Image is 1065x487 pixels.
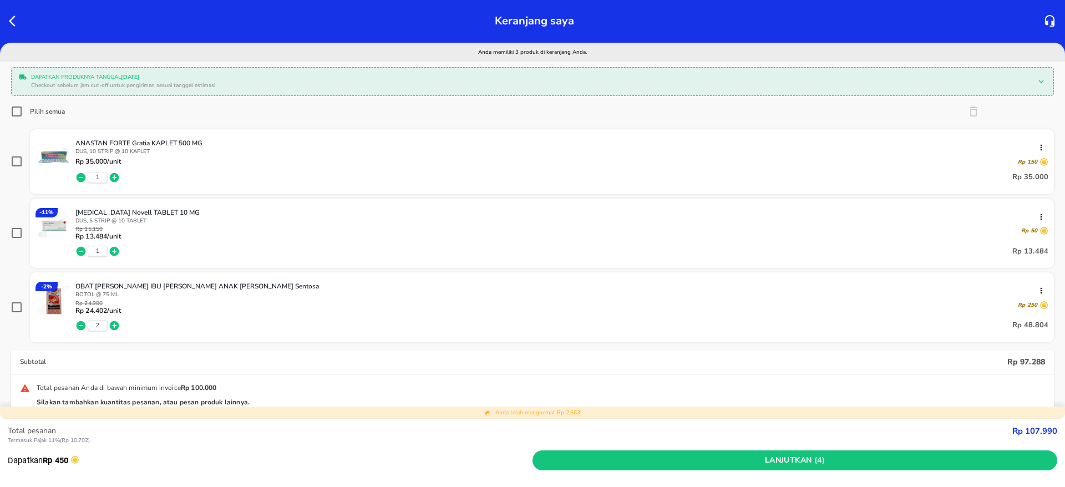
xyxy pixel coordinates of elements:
p: Termasuk Pajak 11% ( Rp 10.702 ) [8,437,1012,445]
p: [MEDICAL_DATA] Novell TABLET 10 MG [75,208,1039,217]
button: 1 [96,174,99,181]
div: Pilih semua [30,107,65,116]
p: Rp 13.484 /unit [75,232,121,240]
p: Rp 35.000 /unit [75,158,121,165]
p: Rp 15.150 [75,226,121,232]
p: Rp 35.000 [1012,171,1048,184]
p: OBAT [PERSON_NAME] IBU [PERSON_NAME] ANAK [PERSON_NAME] Sentosa [75,282,1039,291]
p: Rp 48.804 [1012,319,1048,332]
p: Total pesanan [8,425,1012,437]
img: LORATADINE Novell TABLET 10 MG [35,208,72,245]
p: DUS, 5 STRIP @ 10 TABLET [75,217,1048,225]
p: Rp 150 [1018,158,1037,166]
strong: Rp 450 [43,455,68,465]
p: Rp 250 [1018,301,1037,309]
p: Checkout sebelum jam cut-off untuk pengiriman sesuai tanggal estimasi [31,82,1029,90]
p: Dapatkan produknya tanggal [31,73,1029,82]
strong: Rp 100.000 [181,383,219,392]
button: 2 [96,322,99,329]
button: Lanjutkan (4) [532,450,1057,471]
img: OBAT BATUK IBU DAN ANAK Sinde Budi Sentosa [35,282,72,318]
div: Dapatkan produknya tanggal[DATE]Checkout sebelum jam cut-off untuk pengiriman sesuai tanggal esti... [14,70,1051,93]
p: Keranjang saya [495,11,574,31]
div: - 11 % [35,208,58,217]
p: Rp 24.900 [75,301,121,307]
p: Rp 97.288 [1007,357,1045,367]
p: Rp 50 [1021,227,1037,235]
p: Subtotal [20,357,1007,366]
img: ANASTAN FORTE Gratia KAPLET 500 MG [35,139,72,175]
p: Rp 13.484 [1012,245,1048,258]
img: total discount [484,409,491,416]
p: BOTOL @ 75 ML [75,291,1048,298]
div: - 2 % [35,282,58,291]
p: Total pesanan Anda di bawah minimum invoice [37,383,250,392]
strong: Rp 107.990 [1012,425,1057,437]
p: Rp 24.402 /unit [75,307,121,314]
p: Silakan tambahkan kuantitas pesanan, atau pesan produk lainnya. [37,398,250,407]
p: DUS, 10 STRIP @ 10 KAPLET [75,148,1048,155]
b: [DATE] [121,73,140,81]
p: ANASTAN FORTE Gratia KAPLET 500 MG [75,139,1039,148]
p: Dapatkan [8,454,532,466]
span: Lanjutkan (4) [537,454,1053,468]
button: 1 [96,247,99,255]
